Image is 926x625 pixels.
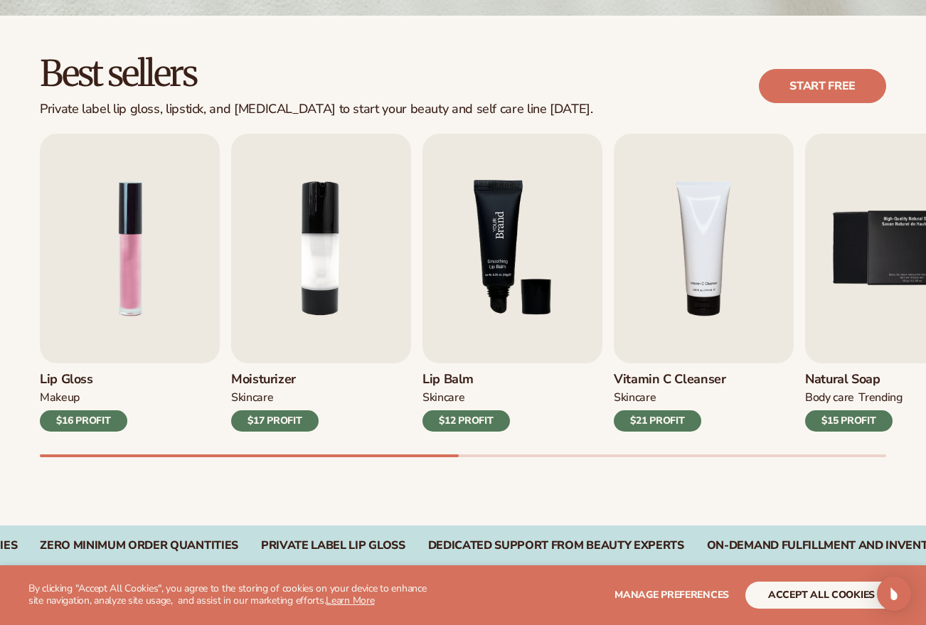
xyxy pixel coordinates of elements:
h3: Lip Gloss [40,372,127,388]
div: SKINCARE [231,390,273,405]
div: $21 PROFIT [614,410,701,432]
a: 1 / 9 [40,134,220,432]
div: Zero Minimum Order QuantitieS [40,539,238,552]
div: SKINCARE [422,390,464,405]
h2: Best sellers [40,55,593,93]
div: MAKEUP [40,390,80,405]
div: $12 PROFIT [422,410,510,432]
span: Manage preferences [614,588,729,602]
a: 4 / 9 [614,134,794,432]
h3: Vitamin C Cleanser [614,372,726,388]
div: Open Intercom Messenger [877,577,911,611]
div: Dedicated Support From Beauty Experts [428,539,684,552]
div: Private label lip gloss [261,539,405,552]
div: Private label lip gloss, lipstick, and [MEDICAL_DATA] to start your beauty and self care line [DA... [40,102,593,117]
a: Learn More [326,594,374,607]
h3: Natural Soap [805,372,903,388]
p: By clicking "Accept All Cookies", you agree to the storing of cookies on your device to enhance s... [28,583,442,607]
button: accept all cookies [745,582,898,609]
div: $16 PROFIT [40,410,127,432]
button: Manage preferences [614,582,729,609]
h3: Moisturizer [231,372,319,388]
h3: Lip Balm [422,372,510,388]
div: $15 PROFIT [805,410,893,432]
a: 2 / 9 [231,134,411,432]
div: $17 PROFIT [231,410,319,432]
a: 3 / 9 [422,134,602,432]
a: Start free [759,69,886,103]
img: Shopify Image 7 [422,134,602,363]
div: Skincare [614,390,656,405]
div: TRENDING [858,390,902,405]
div: BODY Care [805,390,854,405]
